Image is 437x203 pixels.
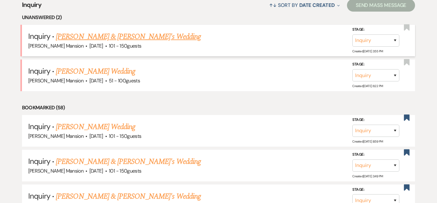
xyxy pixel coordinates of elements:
[56,66,135,77] a: [PERSON_NAME] Wedding
[352,84,383,88] span: Created: [DATE] 6:22 PM
[352,186,399,193] label: Stage:
[22,13,415,22] li: Unanswered (2)
[28,122,50,131] span: Inquiry
[352,174,383,178] span: Created: [DATE] 3:49 PM
[109,77,140,84] span: 51 - 100 guests
[352,117,399,123] label: Stage:
[89,133,103,139] span: [DATE]
[28,43,84,49] span: [PERSON_NAME] Mansion
[109,43,141,49] span: 101 - 150 guests
[89,77,103,84] span: [DATE]
[352,151,399,158] label: Stage:
[109,168,141,174] span: 101 - 150 guests
[28,133,84,139] span: [PERSON_NAME] Mansion
[352,139,383,143] span: Created: [DATE] 8:59 PM
[89,43,103,49] span: [DATE]
[56,191,201,202] a: [PERSON_NAME] & [PERSON_NAME]'s Wedding
[28,156,50,166] span: Inquiry
[89,168,103,174] span: [DATE]
[28,66,50,76] span: Inquiry
[109,133,141,139] span: 101 - 150 guests
[56,156,201,167] a: [PERSON_NAME] & [PERSON_NAME]'s Wedding
[28,168,84,174] span: [PERSON_NAME] Mansion
[352,61,399,68] label: Stage:
[269,2,277,8] span: ↑↓
[22,104,415,112] li: Bookmarked (58)
[28,77,84,84] span: [PERSON_NAME] Mansion
[28,191,50,201] span: Inquiry
[352,26,399,33] label: Stage:
[56,31,201,42] a: [PERSON_NAME] & [PERSON_NAME]'s Wedding
[56,121,135,133] a: [PERSON_NAME] Wedding
[299,2,335,8] span: Date Created
[28,31,50,41] span: Inquiry
[352,49,383,53] span: Created: [DATE] 3:55 PM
